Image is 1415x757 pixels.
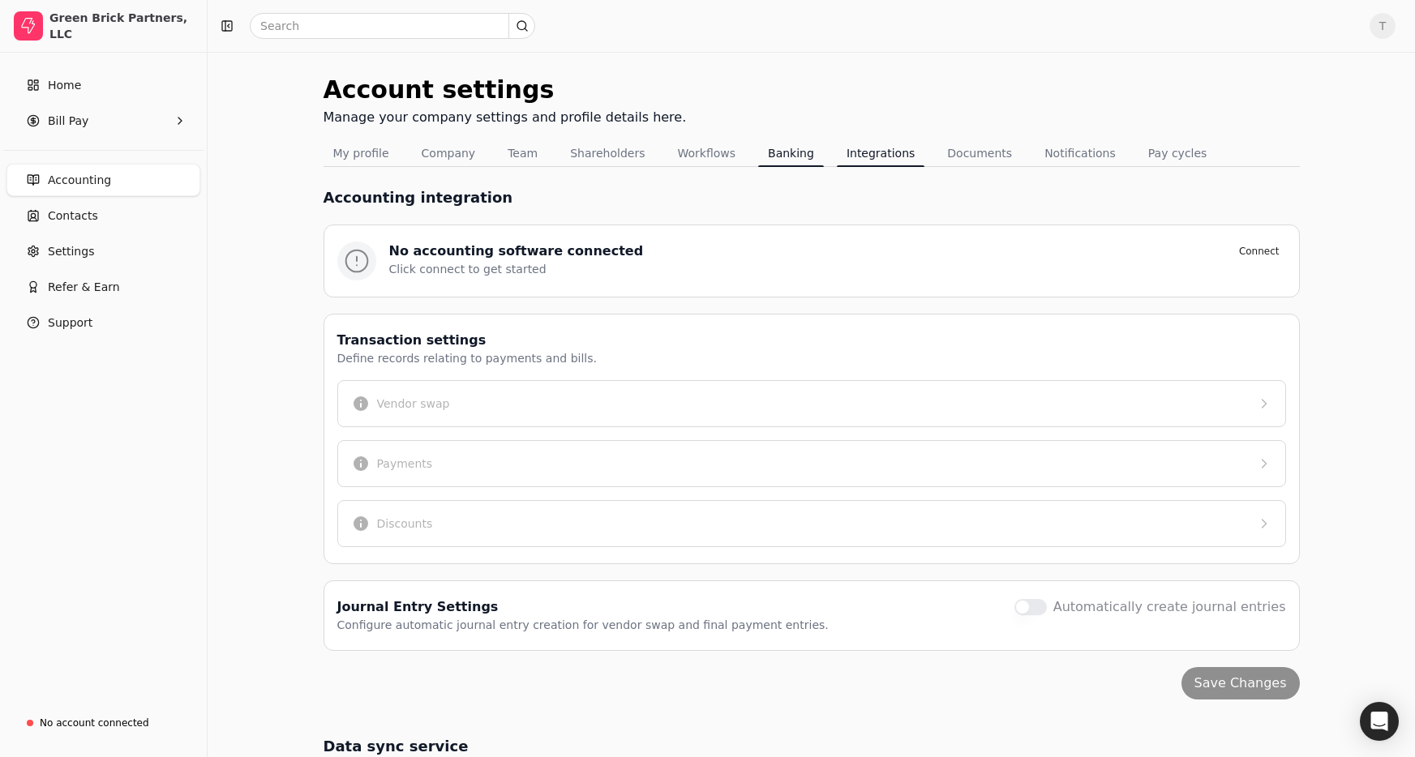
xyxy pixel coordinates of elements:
[937,140,1022,166] button: Documents
[48,314,92,331] span: Support
[6,271,200,303] button: Refer & Earn
[389,261,1286,278] div: Click connect to get started
[6,69,200,101] a: Home
[337,350,597,367] div: Define records relating to payments and bills.
[560,140,654,166] button: Shareholders
[498,140,547,166] button: Team
[377,455,433,473] div: Payments
[1035,140,1126,166] button: Notifications
[250,13,535,39] input: Search
[337,440,1286,487] button: Payments
[377,396,450,413] div: Vendor swap
[667,140,745,166] button: Workflows
[389,242,644,261] div: No accounting software connected
[324,108,687,127] div: Manage your company settings and profile details here.
[337,597,829,617] div: Journal Entry Settings
[337,617,829,634] div: Configure automatic journal entry creation for vendor swap and final payment entries.
[6,164,200,196] a: Accounting
[324,140,1300,167] nav: Tabs
[40,716,149,730] div: No account connected
[837,140,924,166] button: Integrations
[324,735,1300,757] h2: Data sync service
[337,331,597,350] div: Transaction settings
[6,235,200,267] a: Settings
[1014,599,1047,615] button: Automatically create journal entries
[324,140,399,166] button: My profile
[324,186,513,208] h1: Accounting integration
[1053,597,1286,617] label: Automatically create journal entries
[48,113,88,130] span: Bill Pay
[412,140,486,166] button: Company
[6,199,200,232] a: Contacts
[48,77,81,94] span: Home
[48,279,120,296] span: Refer & Earn
[48,207,98,225] span: Contacts
[6,105,200,137] button: Bill Pay
[337,380,1286,427] button: Vendor swap
[48,172,111,189] span: Accounting
[377,515,433,532] div: Discounts
[6,708,200,738] a: No account connected
[1360,702,1399,741] div: Open Intercom Messenger
[49,10,193,42] div: Green Brick Partners, LLC
[48,243,94,260] span: Settings
[758,140,824,166] button: Banking
[337,500,1286,547] button: Discounts
[324,71,687,108] div: Account settings
[1233,242,1286,261] button: Connect
[1138,140,1217,166] button: Pay cycles
[1370,13,1396,39] button: T
[6,306,200,339] button: Support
